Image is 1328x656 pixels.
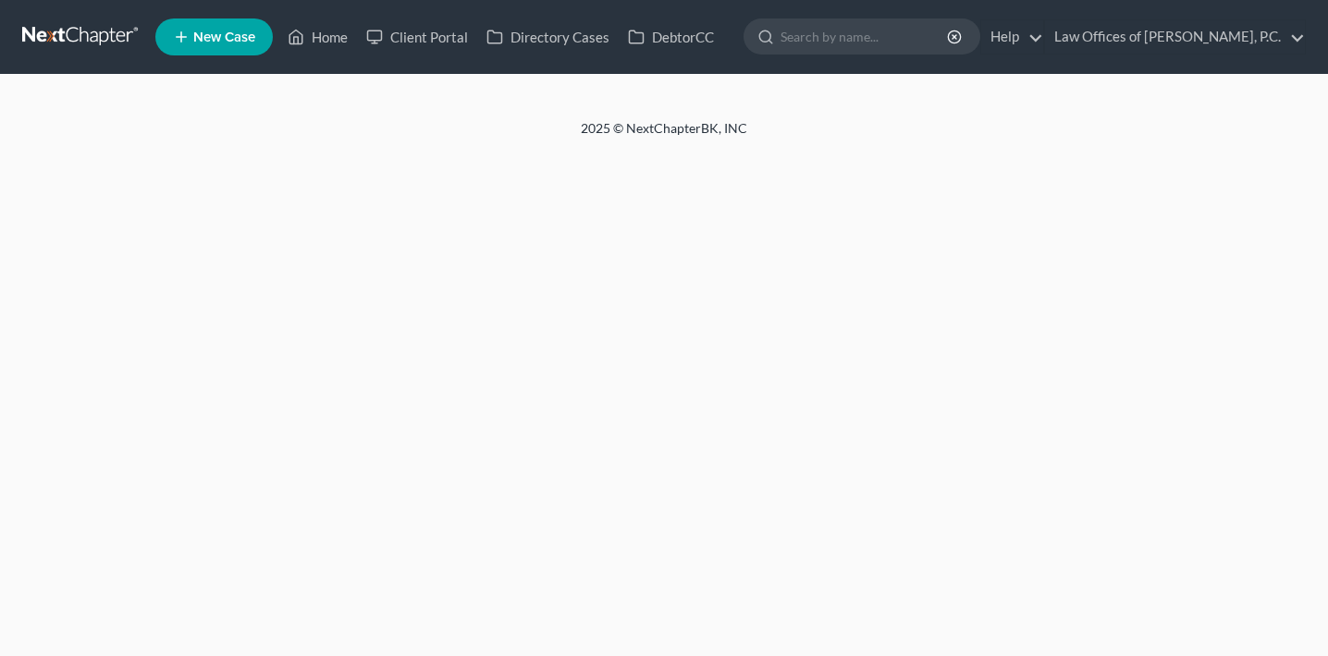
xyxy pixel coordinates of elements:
span: New Case [193,30,255,44]
a: Help [981,20,1043,54]
div: 2025 © NextChapterBK, INC [137,119,1191,152]
a: Home [278,20,357,54]
a: Law Offices of [PERSON_NAME], P.C. [1045,20,1305,54]
input: Search by name... [781,19,950,54]
a: Client Portal [357,20,477,54]
a: Directory Cases [477,20,619,54]
a: DebtorCC [619,20,723,54]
